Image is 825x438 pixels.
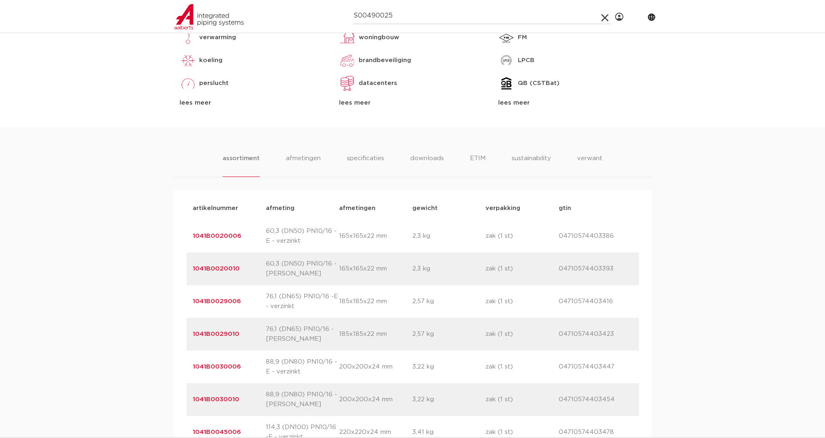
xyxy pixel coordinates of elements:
[266,357,339,377] p: 88,9 (DN80) PN10/16 -E - verzinkt
[339,75,355,92] img: datacenters
[266,226,339,246] p: 60,3 (DN50) PN10/16 -E - verzinkt
[413,203,486,213] p: gewicht
[193,331,240,337] a: 1041B0029010
[339,98,486,108] div: lees meer
[339,264,413,274] p: 165x165x22 mm
[486,297,559,306] p: zak (1 st)
[266,292,339,311] p: 76,1 (DN65) PN10/16 -E - verzinkt
[486,203,559,213] p: verpakking
[193,364,241,370] a: 1041B0030006
[266,324,339,344] p: 76,1 (DN65) PN10/16 - [PERSON_NAME]
[339,231,413,241] p: 165x165x22 mm
[347,154,384,177] li: specificaties
[559,231,632,241] p: 04710574403386
[486,231,559,241] p: zak (1 st)
[413,264,486,274] p: 2,3 kg
[339,362,413,372] p: 200x200x24 mm
[413,362,486,372] p: 3,22 kg
[200,33,236,42] p: verwarming
[266,259,339,279] p: 60,3 (DN50) PN10/16 - [PERSON_NAME]
[413,395,486,404] p: 3,22 kg
[413,329,486,339] p: 2,57 kg
[180,75,196,92] img: perslucht
[359,33,399,42] p: woningbouw
[486,362,559,372] p: zak (1 st)
[200,56,223,65] p: koeling
[223,154,260,177] li: assortiment
[512,154,551,177] li: sustainability
[339,203,413,213] p: afmetingen
[193,396,240,402] a: 1041B0030010
[286,154,321,177] li: afmetingen
[193,266,240,272] a: 1041B0020010
[559,395,632,404] p: 04710574403454
[193,203,266,213] p: artikelnummer
[339,329,413,339] p: 185x185x22 mm
[518,33,527,42] p: FM
[180,29,196,46] img: verwarming
[559,297,632,306] p: 04710574403416
[339,395,413,404] p: 200x200x24 mm
[498,98,645,108] div: lees meer
[559,362,632,372] p: 04710574403447
[413,297,486,306] p: 2,57 kg
[180,52,196,69] img: koeling
[498,29,515,46] img: FM
[359,78,397,88] p: datacenters
[577,154,602,177] li: verwant
[498,75,515,92] img: QB (CSTBat)
[486,264,559,274] p: zak (1 st)
[339,297,413,306] p: 185x185x22 mm
[559,264,632,274] p: 04710574403393
[339,29,355,46] img: woningbouw
[410,154,444,177] li: downloads
[200,78,229,88] p: perslucht
[470,154,486,177] li: ETIM
[559,203,632,213] p: gtin
[498,52,515,69] img: LPCB
[353,8,611,24] input: zoeken...
[266,203,339,213] p: afmeting
[266,390,339,409] p: 88,9 (DN80) PN10/16 - [PERSON_NAME]
[518,56,535,65] p: LPCB
[339,427,413,437] p: 220x220x24 mm
[193,429,241,435] a: 1041B0045006
[413,427,486,437] p: 3,41 kg
[559,427,632,437] p: 04710574403478
[486,395,559,404] p: zak (1 st)
[559,329,632,339] p: 04710574403423
[486,329,559,339] p: zak (1 st)
[193,298,241,304] a: 1041B0029006
[413,231,486,241] p: 2,3 kg
[359,56,411,65] p: brandbeveiliging
[180,98,327,108] div: lees meer
[486,427,559,437] p: zak (1 st)
[193,233,242,239] a: 1041B0020006
[339,52,355,69] img: brandbeveiliging
[518,78,560,88] p: QB (CSTBat)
